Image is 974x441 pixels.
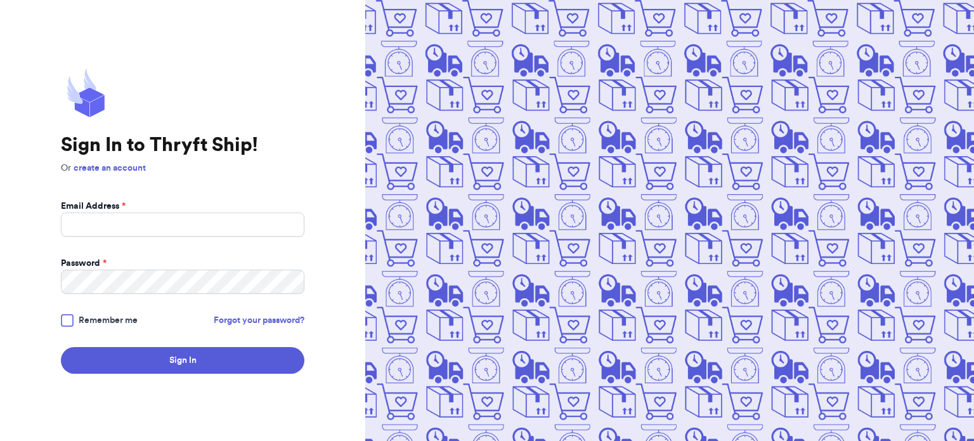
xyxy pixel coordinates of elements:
[61,347,304,374] button: Sign In
[61,134,304,157] h1: Sign In to Thryft Ship!
[61,257,107,270] label: Password
[214,314,304,327] a: Forgot your password?
[79,314,138,327] span: Remember me
[61,162,304,174] p: Or
[74,164,146,173] a: create an account
[61,200,126,213] label: Email Address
